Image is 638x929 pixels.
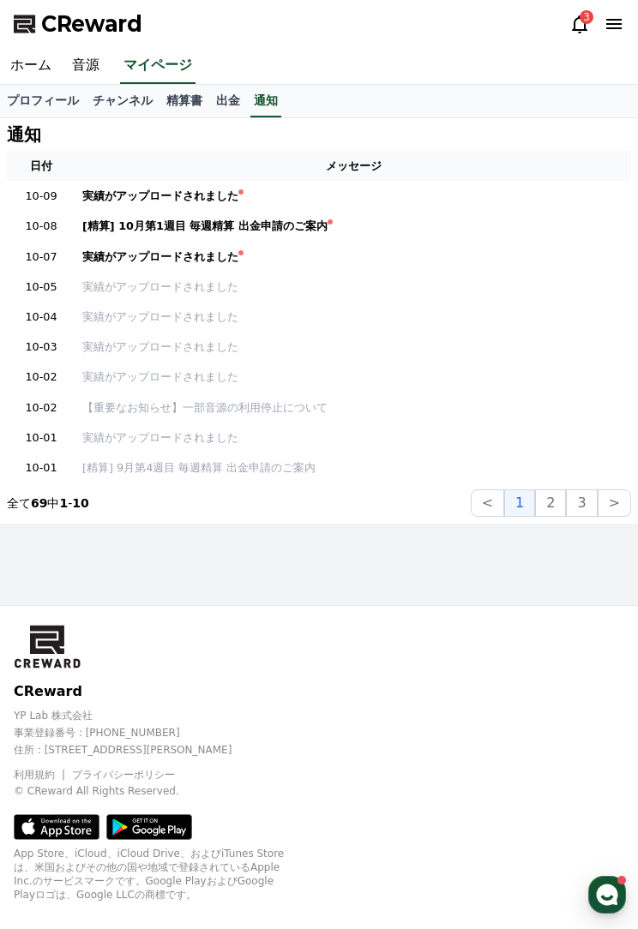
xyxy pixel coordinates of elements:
a: 実績がアップロードされました [82,188,624,204]
a: 実績がアップロードされました [82,279,624,295]
a: マイページ [120,48,196,84]
a: Home [5,881,214,924]
a: 実績がアップロードされました [82,339,624,355]
a: 実績がアップロードされました [82,249,624,265]
a: 【重要なお知らせ】一部音源の利用停止について [82,399,624,416]
span: Settings [506,907,551,921]
p: App Store、iCloud、iCloud Drive、およびiTunes Storeは、米国およびその他の国や地域で登録されているApple Inc.のサービスマークです。Google P... [14,847,288,902]
p: 全て 中 - [7,494,89,512]
a: [精算] 9月第4週目 毎週精算 出金申請のご案内 [82,459,624,476]
p: 10-08 [14,218,69,234]
h4: 通知 [7,125,41,144]
a: 音源 [62,48,110,84]
div: 3 [580,10,593,24]
p: 10-07 [14,249,69,265]
a: 3 [569,14,590,34]
p: 事業登録番号 : [PHONE_NUMBER] [14,726,624,740]
a: 利用規約 [14,769,68,781]
strong: 1 [59,496,68,510]
th: メッセージ [75,151,631,181]
span: CReward [41,10,142,38]
a: 通知 [250,85,281,117]
p: 10-02 [14,399,69,416]
a: [精算] 10月第1週目 毎週精算 出金申請のご案内 [82,218,624,234]
p: 10-04 [14,309,69,325]
strong: 10 [72,496,88,510]
p: 10-02 [14,369,69,385]
p: 10-09 [14,188,69,204]
a: 出金 [209,85,247,117]
div: [精算] 10月第1週目 毎週精算 出金申請のご案内 [82,218,328,234]
div: 実績がアップロードされました [82,188,238,204]
a: 実績がアップロードされました [82,369,624,385]
button: 2 [535,489,566,517]
a: Messages [214,881,424,924]
button: > [598,489,631,517]
button: 3 [566,489,597,517]
p: 10-05 [14,279,69,295]
a: CReward [14,10,142,38]
span: Messages [292,908,346,922]
p: YP Lab 株式会社 [14,709,624,722]
button: < [471,489,504,517]
a: 精算書 [159,85,209,117]
th: 日付 [7,151,75,181]
p: 10-01 [14,429,69,446]
span: Home [93,907,125,921]
a: 実績がアップロードされました [82,429,624,446]
button: 1 [504,489,535,517]
p: CReward [14,681,624,702]
a: 実績がアップロードされました [82,309,624,325]
a: チャンネル [86,85,159,117]
strong: 69 [31,496,47,510]
a: プライバシーポリシー [72,769,175,781]
p: 10-03 [14,339,69,355]
p: 10-01 [14,459,69,476]
div: 実績がアップロードされました [82,249,238,265]
p: 住所 : [STREET_ADDRESS][PERSON_NAME] [14,743,624,757]
a: Settings [424,881,633,924]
